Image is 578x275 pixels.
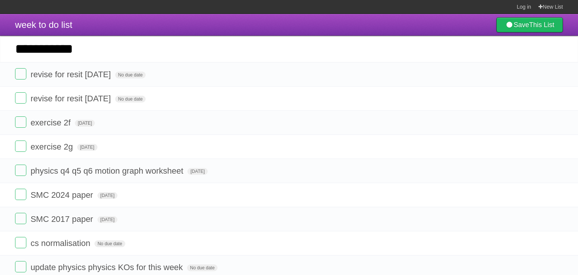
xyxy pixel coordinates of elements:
label: Done [15,92,26,104]
span: [DATE] [187,168,208,175]
b: This List [529,21,554,29]
span: cs normalisation [30,238,92,248]
label: Done [15,261,26,272]
label: Done [15,165,26,176]
span: [DATE] [97,216,118,223]
span: No due date [187,264,218,271]
span: update physics physics KOs for this week [30,263,185,272]
span: exercise 2g [30,142,75,151]
label: Done [15,189,26,200]
span: SMC 2024 paper [30,190,95,200]
span: [DATE] [77,144,97,151]
label: Done [15,213,26,224]
span: No due date [115,96,146,102]
span: week to do list [15,20,72,30]
span: revise for resit [DATE] [30,70,113,79]
label: Done [15,237,26,248]
span: exercise 2f [30,118,72,127]
label: Done [15,68,26,79]
span: [DATE] [97,192,118,199]
span: SMC 2017 paper [30,214,95,224]
span: No due date [115,72,146,78]
span: physics q4 q5 q6 motion graph worksheet [30,166,185,176]
label: Done [15,116,26,128]
a: SaveThis List [496,17,563,32]
label: Done [15,141,26,152]
span: [DATE] [75,120,95,127]
span: revise for resit [DATE] [30,94,113,103]
span: No due date [94,240,125,247]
